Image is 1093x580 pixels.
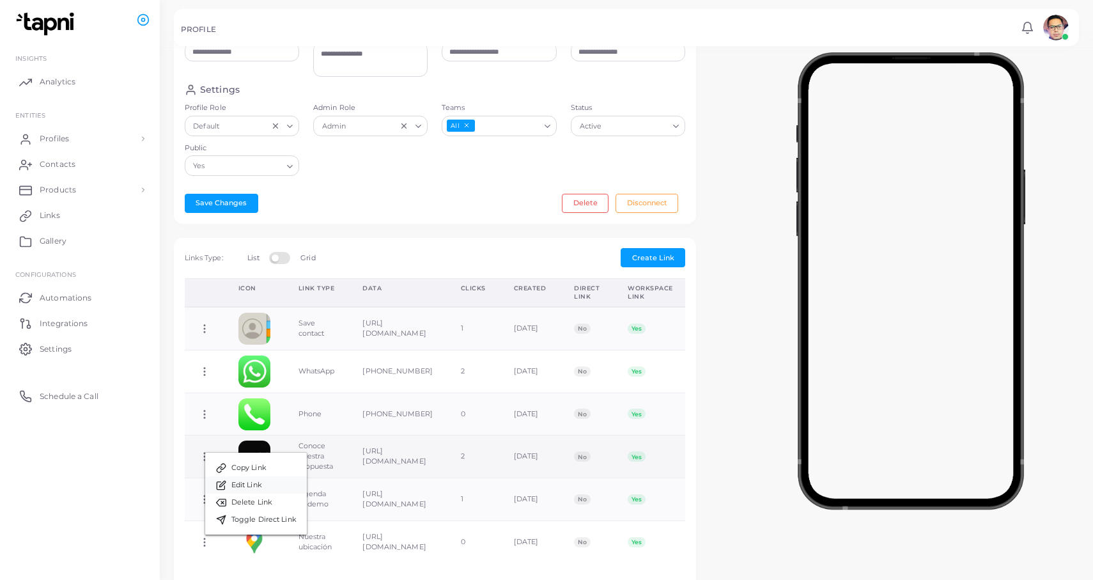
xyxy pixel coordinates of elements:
div: Link Type [298,284,335,293]
span: No [574,409,590,419]
td: [URL][DOMAIN_NAME] [348,307,447,350]
span: No [574,537,590,547]
input: Search for option [208,159,282,173]
td: [URL][DOMAIN_NAME] [348,478,447,521]
a: Contacts [10,152,150,177]
div: Search for option [571,116,685,136]
span: Yes [628,451,645,462]
span: Copy Link [231,463,267,473]
a: Analytics [10,69,150,95]
span: Contacts [40,159,75,170]
span: ENTITIES [15,111,45,119]
span: Settings [40,343,72,355]
img: phone.png [238,398,270,430]
td: Conoce nuestra propuesta [284,435,349,478]
span: Yes [192,160,207,173]
label: Public [185,143,299,153]
img: whatsapp.png [238,356,270,388]
span: No [574,494,590,505]
button: Create Link [621,248,685,267]
label: Grid [300,253,315,263]
label: Teams [442,103,556,113]
button: Clear Selected [399,121,408,131]
span: Create Link [632,253,674,262]
td: Phone [284,393,349,435]
span: Edit Link [231,480,262,490]
img: EFc2wFIiCN6nP2sfpvGhEaZf1-1753470249014.png [238,441,270,473]
td: 2 [447,435,500,478]
span: No [574,324,590,334]
div: Clicks [461,284,486,293]
td: [PHONE_NUMBER] [348,393,447,435]
span: INSIGHTS [15,54,47,62]
a: Links [10,203,150,228]
button: Clear Selected [271,121,280,131]
button: Deselect All [462,121,471,130]
div: Search for option [442,116,556,136]
div: Search for option [185,155,299,176]
img: avatar [1043,15,1069,40]
input: Search for option [349,119,396,133]
img: phone-mock.b55596b7.png [796,52,1025,510]
a: Profiles [10,126,150,152]
button: Save Changes [185,194,258,213]
img: contactcard.png [238,313,270,345]
td: [URL][DOMAIN_NAME] [348,435,447,478]
a: Integrations [10,310,150,336]
label: Profile Role [185,103,299,113]
td: [DATE] [500,307,561,350]
td: [PHONE_NUMBER] [348,350,447,393]
a: Settings [10,336,150,361]
span: No [574,451,590,462]
td: 1 [447,478,500,521]
td: [DATE] [500,350,561,393]
span: Toggle Direct Link [231,515,297,525]
td: 1 [447,307,500,350]
label: Admin Role [313,103,428,113]
td: WhatsApp [284,350,349,393]
span: Delete Link [231,498,272,508]
div: Workspace Link [628,284,673,301]
td: [DATE] [500,521,561,563]
a: Automations [10,285,150,310]
button: Delete [562,194,609,213]
span: Automations [40,292,91,304]
span: Active [578,120,603,133]
label: Status [571,103,685,113]
span: All [447,120,474,132]
div: Direct Link [574,284,600,301]
span: Products [40,184,76,196]
input: Search for option [476,119,539,133]
span: Yes [628,409,645,419]
div: Data [362,284,433,293]
td: 0 [447,521,500,563]
span: Links [40,210,60,221]
div: Icon [238,284,270,293]
button: Disconnect [616,194,678,213]
div: Created [514,284,546,293]
td: Save contact [284,307,349,350]
img: logo [12,12,82,36]
h4: Settings [200,84,240,96]
td: [DATE] [500,393,561,435]
span: Gallery [40,235,66,247]
span: Links Type: [185,253,223,262]
a: avatar [1039,15,1072,40]
td: 2 [447,350,500,393]
label: List [247,253,259,263]
th: Action [185,278,224,307]
div: Search for option [185,116,299,136]
span: Profiles [40,133,69,145]
span: No [574,366,590,377]
td: [DATE] [500,435,561,478]
td: [DATE] [500,478,561,521]
td: Nuestra ubicación [284,521,349,563]
span: Analytics [40,76,75,88]
span: Integrations [40,318,88,329]
span: Default [192,120,221,133]
a: Gallery [10,228,150,254]
td: Agenda tu demo [284,478,349,521]
img: googlemaps.png [238,526,270,558]
span: Yes [628,494,645,505]
input: Search for option [222,119,268,133]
